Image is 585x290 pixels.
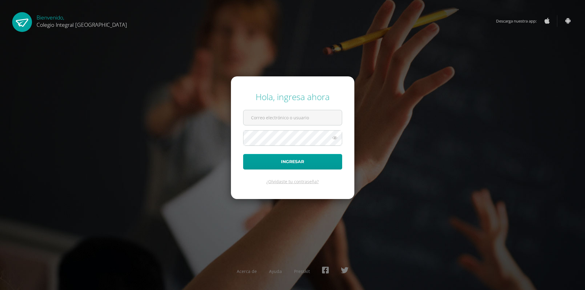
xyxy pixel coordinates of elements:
[269,268,282,274] a: Ayuda
[294,268,310,274] a: Presskit
[243,91,342,103] div: Hola, ingresa ahora
[243,110,342,125] input: Correo electrónico o usuario
[37,12,127,28] div: Bienvenido,
[266,179,319,184] a: ¿Olvidaste tu contraseña?
[237,268,257,274] a: Acerca de
[496,15,543,27] span: Descarga nuestra app:
[243,154,342,169] button: Ingresar
[37,21,127,28] span: Colegio Integral [GEOGRAPHIC_DATA]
